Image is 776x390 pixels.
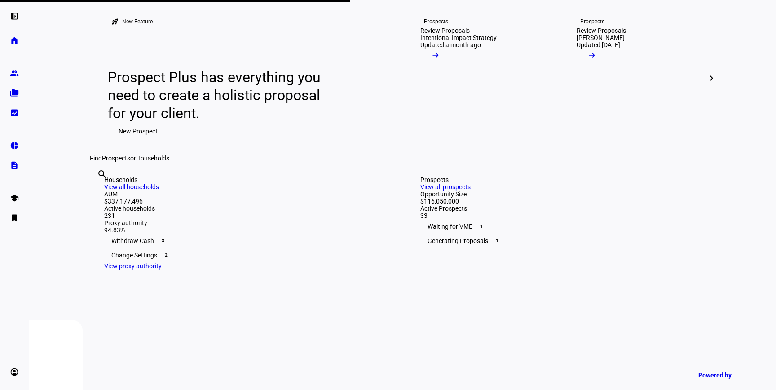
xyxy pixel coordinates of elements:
button: New Prospect [108,122,168,140]
eth-mat-symbol: home [10,36,19,45]
div: $337,177,496 [104,198,384,205]
a: home [5,31,23,49]
eth-mat-symbol: account_circle [10,368,19,377]
eth-mat-symbol: pie_chart [10,141,19,150]
div: Updated a month ago [420,41,481,49]
mat-icon: search [97,169,108,180]
eth-mat-symbol: group [10,69,19,78]
a: description [5,156,23,174]
div: Active Prospects [420,205,701,212]
a: ProspectsReview ProposalsIntentional Impact StrategyUpdated a month ago [406,2,555,155]
a: folder_copy [5,84,23,102]
div: $116,050,000 [420,198,701,205]
a: View all households [104,183,159,191]
div: Withdraw Cash [104,234,384,248]
div: Prospects [420,176,701,183]
a: group [5,64,23,82]
eth-mat-symbol: folder_copy [10,89,19,97]
div: New Feature [122,18,153,25]
mat-icon: arrow_right_alt [431,51,440,60]
a: bid_landscape [5,104,23,122]
span: Households [136,155,169,162]
div: Intentional Impact Strategy [420,34,497,41]
div: Proxy authority [104,219,384,226]
div: AUM [104,191,384,198]
mat-icon: rocket_launch [111,18,119,25]
div: [PERSON_NAME] [577,34,625,41]
a: Powered by [694,367,763,383]
div: Prospects [580,18,604,25]
eth-mat-symbol: left_panel_open [10,12,19,21]
eth-mat-symbol: bid_landscape [10,108,19,117]
span: 3 [159,237,167,244]
span: 1 [478,223,485,230]
a: View all prospects [420,183,471,191]
eth-mat-symbol: description [10,161,19,170]
mat-icon: arrow_right_alt [587,51,596,60]
a: pie_chart [5,137,23,155]
div: 94.83% [104,226,384,234]
div: Change Settings [104,248,384,262]
a: ProspectsReview Proposals[PERSON_NAME]Updated [DATE] [562,2,711,155]
eth-mat-symbol: bookmark [10,213,19,222]
div: Waiting for VME [420,219,701,234]
div: Households [104,176,384,183]
input: Enter name of prospect or household [97,181,99,192]
span: Prospects [102,155,130,162]
div: Updated [DATE] [577,41,620,49]
div: Review Proposals [577,27,626,34]
div: 33 [420,212,701,219]
span: 2 [163,252,170,259]
div: Prospects [424,18,448,25]
div: Review Proposals [420,27,470,34]
a: View proxy authority [104,262,162,270]
span: 1 [494,237,501,244]
mat-icon: chevron_right [706,73,717,84]
div: Active households [104,205,384,212]
eth-mat-symbol: school [10,194,19,203]
span: New Prospect [119,122,158,140]
div: Opportunity Size [420,191,701,198]
div: Generating Proposals [420,234,701,248]
div: Prospect Plus has everything you need to create a holistic proposal for your client. [108,68,329,122]
div: Find or [90,155,715,162]
div: 231 [104,212,384,219]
